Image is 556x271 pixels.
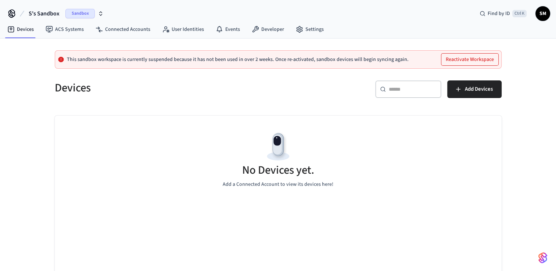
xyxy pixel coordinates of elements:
[223,181,333,188] p: Add a Connected Account to view its devices here!
[512,10,527,17] span: Ctrl K
[262,130,295,163] img: Devices Empty State
[210,23,246,36] a: Events
[536,7,549,20] span: SM
[65,9,95,18] span: Sandbox
[1,23,40,36] a: Devices
[67,57,409,62] p: This sandbox workspace is currently suspended because it has not been used in over 2 weeks. Once ...
[447,80,502,98] button: Add Devices
[29,9,60,18] span: S's Sandbox
[55,80,274,95] h5: Devices
[488,10,510,17] span: Find by ID
[290,23,330,36] a: Settings
[246,23,290,36] a: Developer
[474,7,532,20] div: Find by IDCtrl K
[40,23,90,36] a: ACS Systems
[156,23,210,36] a: User Identities
[465,84,493,94] span: Add Devices
[90,23,156,36] a: Connected Accounts
[441,54,498,65] button: Reactivate Workspace
[242,163,314,178] h5: No Devices yet.
[538,252,547,264] img: SeamLogoGradient.69752ec5.svg
[535,6,550,21] button: SM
